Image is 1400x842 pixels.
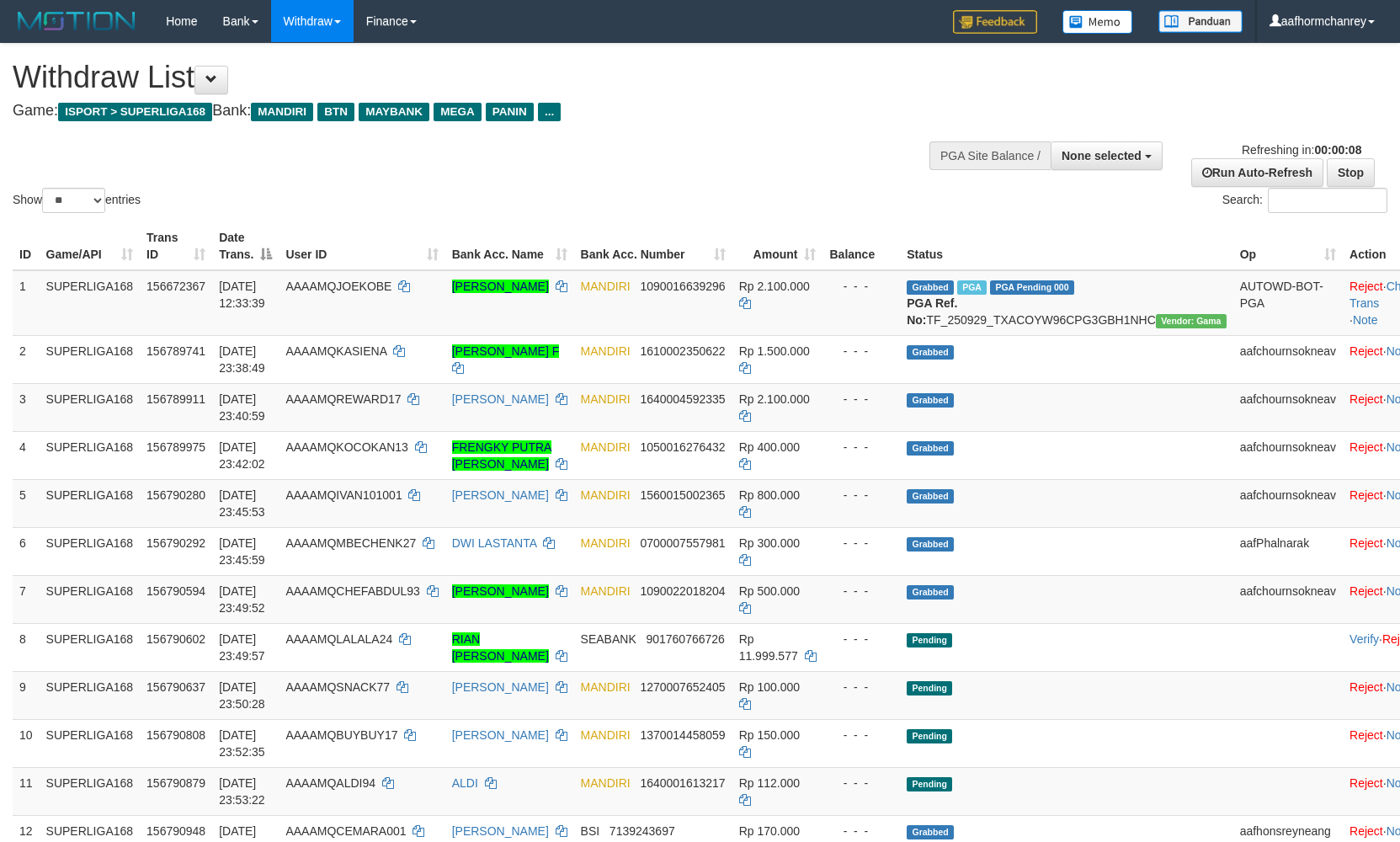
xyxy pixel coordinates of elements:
[1222,188,1387,213] label: Search:
[640,728,725,742] span: Copy 1370014458059 to clipboard
[1242,143,1361,157] span: Refreshing in:
[452,488,549,502] a: [PERSON_NAME]
[285,632,392,646] span: AAAAMQLALALA24
[907,633,952,647] span: Pending
[452,392,549,406] a: [PERSON_NAME]
[452,536,537,550] a: DWI LASTANTA
[907,296,957,327] b: PGA Ref. No:
[1349,344,1383,358] a: Reject
[640,536,725,550] span: Copy 0700007557981 to clipboard
[739,680,800,694] span: Rp 100.000
[452,824,549,838] a: [PERSON_NAME]
[1349,680,1383,694] a: Reject
[581,632,636,646] span: SEABANK
[1233,270,1343,336] td: AUTOWD-BOT-PGA
[452,344,560,358] a: [PERSON_NAME] F
[285,344,386,358] span: AAAAMQKASIENA
[1349,392,1383,406] a: Reject
[359,103,429,121] span: MAYBANK
[13,527,40,575] td: 6
[146,584,205,598] span: 156790594
[581,280,631,293] span: MANDIRI
[581,536,631,550] span: MANDIRI
[640,488,725,502] span: Copy 1560015002365 to clipboard
[486,103,534,121] span: PANIN
[1349,536,1383,550] a: Reject
[13,623,40,671] td: 8
[1233,575,1343,623] td: aafchournsokneav
[829,583,893,600] div: - - -
[58,103,212,121] span: ISPORT > SUPERLIGA168
[581,776,631,790] span: MANDIRI
[957,280,987,295] span: Marked by aafsengchandara
[1349,584,1383,598] a: Reject
[146,344,205,358] span: 156789741
[1233,222,1343,270] th: Op: activate to sort column ascending
[640,392,725,406] span: Copy 1640004592335 to clipboard
[13,222,40,270] th: ID
[40,575,141,623] td: SUPERLIGA168
[13,479,40,527] td: 5
[829,487,893,504] div: - - -
[739,776,800,790] span: Rp 112.000
[452,680,549,694] a: [PERSON_NAME]
[13,103,917,120] h4: Game: Bank:
[40,479,141,527] td: SUPERLIGA168
[739,584,800,598] span: Rp 500.000
[1349,776,1383,790] a: Reject
[640,344,725,358] span: Copy 1610002350622 to clipboard
[829,278,893,295] div: - - -
[907,280,954,295] span: Grabbed
[1233,383,1343,431] td: aafchournsokneav
[13,431,40,479] td: 4
[739,392,810,406] span: Rp 2.100.000
[739,632,798,663] span: Rp 11.999.577
[907,441,954,456] span: Grabbed
[445,222,574,270] th: Bank Acc. Name: activate to sort column ascending
[900,270,1232,336] td: TF_250929_TXACOYW96CPG3GBH1NHC
[219,440,265,471] span: [DATE] 23:42:02
[581,680,631,694] span: MANDIRI
[13,575,40,623] td: 7
[219,584,265,615] span: [DATE] 23:49:52
[829,679,893,695] div: - - -
[907,489,954,504] span: Grabbed
[640,440,725,454] span: Copy 1050016276432 to clipboard
[42,188,105,213] select: Showentries
[219,536,265,567] span: [DATE] 23:45:59
[452,280,549,293] a: [PERSON_NAME]
[732,222,823,270] th: Amount: activate to sort column ascending
[40,431,141,479] td: SUPERLIGA168
[1158,10,1243,33] img: panduan.png
[452,632,549,663] a: RIAN [PERSON_NAME]
[1349,728,1383,742] a: Reject
[610,824,675,838] span: Copy 7139243697 to clipboard
[146,824,205,838] span: 156790948
[219,728,265,759] span: [DATE] 23:52:35
[40,527,141,575] td: SUPERLIGA168
[739,536,800,550] span: Rp 300.000
[285,488,402,502] span: AAAAMQIVAN101001
[146,488,205,502] span: 156790280
[285,584,420,598] span: AAAAMQCHEFABDUL93
[146,536,205,550] span: 156790292
[581,344,631,358] span: MANDIRI
[452,776,478,790] a: ALDI
[146,392,205,406] span: 156789911
[285,440,408,454] span: AAAAMQKOCOKAN13
[907,777,952,791] span: Pending
[907,345,954,360] span: Grabbed
[1349,632,1379,646] a: Verify
[822,222,900,270] th: Balance
[581,728,631,742] span: MANDIRI
[317,103,354,121] span: BTN
[13,61,917,94] h1: Withdraw List
[1062,149,1142,163] span: None selected
[452,584,549,598] a: [PERSON_NAME]
[1156,314,1227,328] span: Vendor URL: https://trx31.1velocity.biz
[452,728,549,742] a: [PERSON_NAME]
[739,344,810,358] span: Rp 1.500.000
[40,719,141,767] td: SUPERLIGA168
[146,680,205,694] span: 156790637
[146,776,205,790] span: 156790879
